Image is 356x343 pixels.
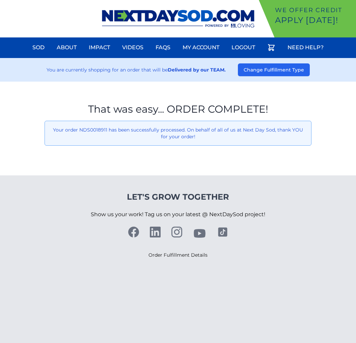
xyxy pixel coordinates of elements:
[227,39,259,56] a: Logout
[91,192,265,202] h4: Let's Grow Together
[148,252,208,258] a: Order Fulfillment Details
[53,39,81,56] a: About
[91,202,265,227] p: Show us your work! Tag us on your latest @ NextDaySod project!
[45,103,311,115] h1: That was easy... ORDER COMPLETE!
[168,67,226,73] strong: Delivered by our TEAM.
[283,39,328,56] a: Need Help?
[275,15,353,26] p: Apply [DATE]!
[85,39,114,56] a: Impact
[152,39,174,56] a: FAQs
[179,39,223,56] a: My Account
[275,5,353,15] p: We offer Credit
[28,39,49,56] a: Sod
[238,63,310,76] button: Change Fulfillment Type
[118,39,147,56] a: Videos
[50,126,306,140] p: Your order NDS0018911 has been successfully processed. On behalf of all of us at Next Day Sod, th...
